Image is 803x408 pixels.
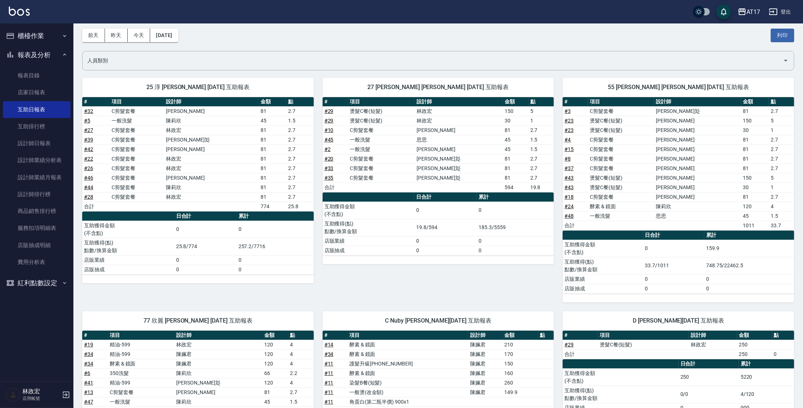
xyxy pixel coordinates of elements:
td: 林政宏 [164,192,259,202]
td: [PERSON_NAME]彣 [654,106,741,116]
a: 互助日報表 [3,101,70,118]
td: 0 [477,246,554,255]
td: 1.5 [769,211,794,221]
td: 燙髮C餐(短髮) [598,340,689,349]
td: [PERSON_NAME] [654,144,741,154]
th: # [563,97,588,107]
td: 2.7 [286,154,314,163]
a: 設計師業績分析表 [3,152,70,169]
a: #15 [564,146,574,152]
td: 燙髮C餐(短髮) [588,183,654,192]
button: Open [780,55,792,66]
td: 一般洗髮 [588,211,654,221]
th: 累計 [237,212,314,221]
a: #33 [324,165,334,171]
td: 陳莉欣 [164,183,259,192]
a: #6 [84,370,90,376]
td: 120 [262,340,288,349]
td: 0 [414,236,477,246]
td: 0 [174,255,237,265]
td: 81 [259,173,286,183]
td: 33.7/1011 [643,257,704,274]
td: 2.7 [286,163,314,173]
td: 一般洗髮 [110,116,164,125]
td: 2.7 [769,135,794,144]
td: 店販業績 [563,274,643,284]
td: 1.5 [286,116,314,125]
td: C剪髮套餐 [110,125,164,135]
a: #22 [84,156,93,162]
th: 項目 [108,331,175,340]
td: [PERSON_NAME] [654,116,741,125]
button: 櫃檯作業 [3,26,70,45]
td: 互助獲得金額 (不含點) [82,221,174,238]
div: AT17 [746,7,760,16]
td: 2.7 [286,106,314,116]
th: 金額 [737,331,772,340]
th: 項目 [598,331,689,340]
a: #14 [324,342,334,348]
td: 2.7 [769,144,794,154]
td: C剪髮套餐 [348,125,415,135]
td: 酵素 & 鏡面 [588,202,654,211]
td: 互助獲得(點) 點數/換算金額 [563,257,643,274]
td: 林政宏 [689,340,737,349]
table: a dense table [563,331,794,359]
td: 林政宏 [415,106,503,116]
td: [PERSON_NAME] [164,173,259,183]
td: 5 [769,173,794,183]
a: #3 [564,108,571,114]
td: C剪髮套餐 [588,144,654,154]
a: #23 [564,118,574,124]
table: a dense table [563,97,794,231]
span: 27 [PERSON_NAME] [PERSON_NAME] [DATE] 互助報表 [331,84,545,91]
td: 81 [741,106,769,116]
td: 陳姵君 [468,340,502,349]
a: #48 [564,213,574,219]
a: 商品銷售排行榜 [3,203,70,220]
td: 1 [769,125,794,135]
td: 1.5 [528,144,554,154]
a: #29 [324,108,334,114]
a: #11 [324,361,334,367]
td: 81 [259,183,286,192]
td: 思思 [415,135,503,144]
td: 81 [503,125,528,135]
a: #34 [324,351,334,357]
td: 酵素 & 鏡面 [348,340,468,349]
td: 2.7 [528,125,554,135]
th: 設計師 [415,97,503,107]
td: 25.8/774 [174,238,237,255]
th: 點 [538,331,554,340]
td: C剪髮套餐 [348,154,415,163]
a: #39 [84,137,93,143]
a: 報表目錄 [3,67,70,84]
td: 一般洗髮 [348,144,415,154]
th: 金額 [741,97,769,107]
td: C剪髮套餐 [110,173,164,183]
th: 金額 [259,97,286,107]
td: C剪髮套餐 [110,183,164,192]
td: 店販抽成 [563,284,643,293]
th: 金額 [262,331,288,340]
a: #34 [84,351,93,357]
td: 互助獲得(點) 點數/換算金額 [323,219,415,236]
td: 0 [643,240,704,257]
td: 45 [503,144,528,154]
table: a dense table [82,212,314,275]
button: 昨天 [105,29,128,42]
td: 陳莉欣 [164,116,259,125]
a: #19 [84,342,93,348]
td: [PERSON_NAME] [654,183,741,192]
td: [PERSON_NAME] [415,144,503,154]
td: 81 [259,192,286,202]
td: 4 [769,202,794,211]
td: 19.8/594 [414,219,477,236]
td: [PERSON_NAME] [164,144,259,154]
a: 設計師排行榜 [3,186,70,203]
th: 日合計 [174,212,237,221]
a: 服務扣項明細表 [3,220,70,236]
td: 33.7 [769,221,794,230]
a: #46 [84,175,93,181]
td: 0 [174,265,237,274]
